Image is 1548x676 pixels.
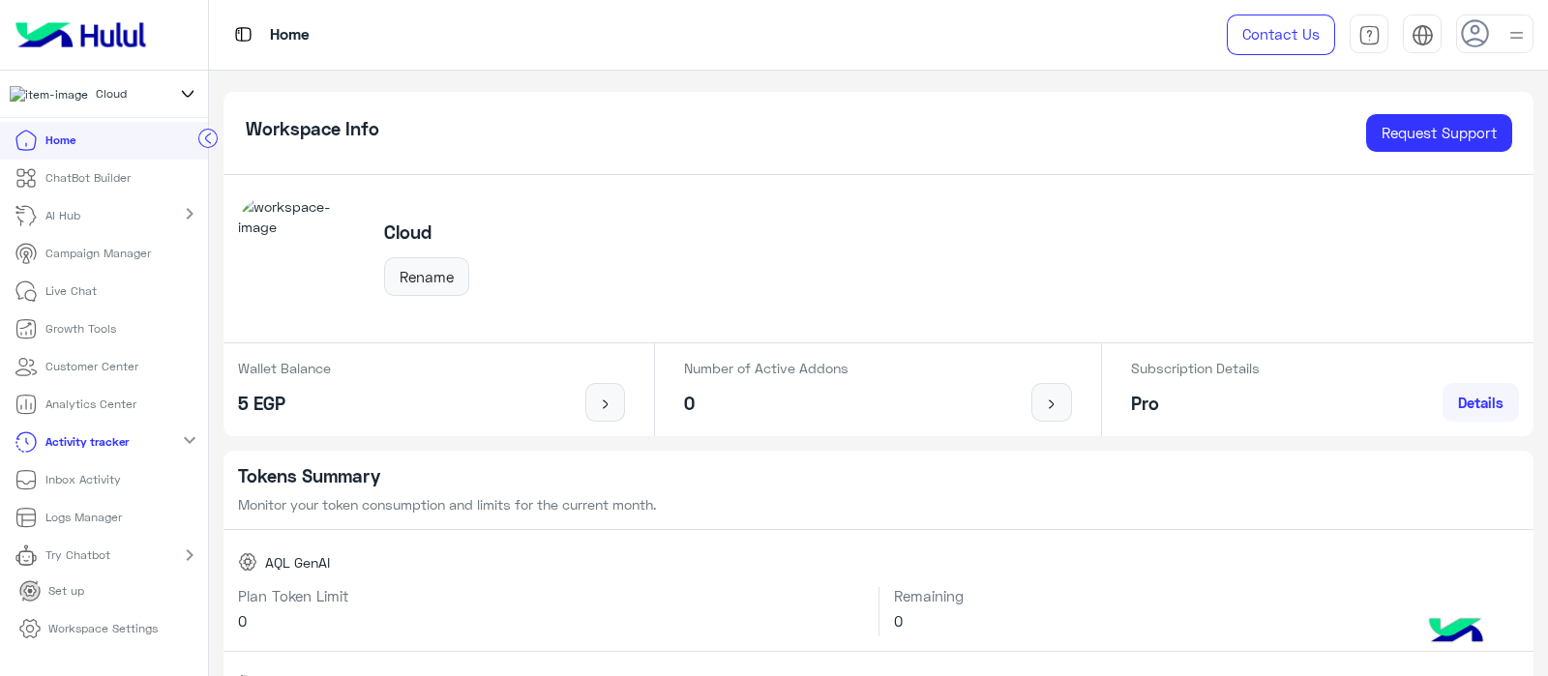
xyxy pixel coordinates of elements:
[45,396,136,413] p: Analytics Center
[684,393,848,415] h5: 0
[1040,397,1064,412] img: icon
[1131,393,1260,415] h5: Pro
[684,358,848,378] p: Number of Active Addons
[1422,599,1490,666] img: hulul-logo.png
[1227,15,1335,55] a: Contact Us
[45,433,129,451] p: Activity tracker
[238,494,1519,514] p: Monitor your token consumption and limits for the current month.
[4,573,100,610] a: Set up
[384,257,469,296] button: Rename
[238,358,331,378] p: Wallet Balance
[45,546,110,564] p: Try Chatbot
[45,358,138,375] p: Customer Center
[270,22,310,48] p: Home
[45,471,121,488] p: Inbox Activity
[178,202,201,225] mat-icon: chevron_right
[1350,15,1388,55] a: tab
[238,393,331,415] h5: 5 EGP
[45,169,131,187] p: ChatBot Builder
[96,85,127,103] span: Cloud
[238,612,864,630] h6: 0
[238,196,362,320] img: workspace-image
[45,509,122,526] p: Logs Manager
[1358,24,1381,46] img: tab
[178,544,201,567] mat-icon: chevron_right
[48,582,84,600] p: Set up
[45,282,97,300] p: Live Chat
[10,86,88,103] img: 317874714732967
[1412,24,1434,46] img: tab
[8,15,154,55] img: Logo
[1504,23,1529,47] img: profile
[178,428,201,452] mat-icon: expand_more
[238,587,864,604] h6: Plan Token Limit
[238,465,1519,487] h5: Tokens Summary
[238,552,257,572] img: AQL GenAI
[1131,358,1260,378] p: Subscription Details
[45,245,151,262] p: Campaign Manager
[384,221,469,244] h5: Cloud
[894,612,1519,630] h6: 0
[48,620,158,637] p: Workspace Settings
[4,610,173,648] a: Workspace Settings
[1443,383,1519,422] a: Details
[894,587,1519,604] h6: Remaining
[45,320,116,338] p: Growth Tools
[265,552,330,573] span: AQL GenAI
[45,132,75,149] p: Home
[246,118,379,140] h5: Workspace Info
[593,397,617,412] img: icon
[1366,114,1512,153] a: Request Support
[231,22,255,46] img: tab
[1458,394,1503,411] span: Details
[45,207,80,224] p: AI Hub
